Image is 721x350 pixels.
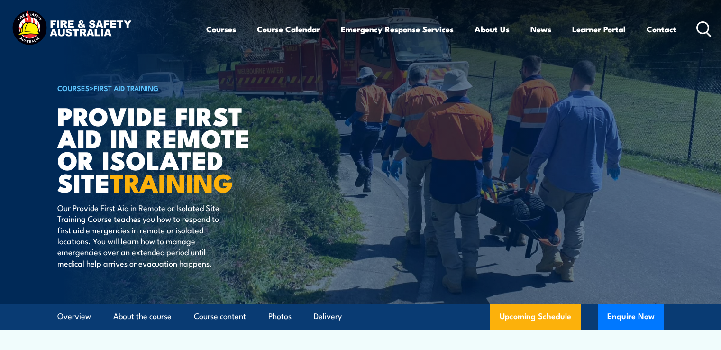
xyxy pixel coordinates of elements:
[268,304,292,329] a: Photos
[572,17,626,42] a: Learner Portal
[647,17,676,42] a: Contact
[57,82,292,93] h6: >
[314,304,342,329] a: Delivery
[110,162,233,201] strong: TRAINING
[57,104,292,193] h1: Provide First Aid in Remote or Isolated Site
[57,83,90,93] a: COURSES
[341,17,454,42] a: Emergency Response Services
[113,304,172,329] a: About the course
[57,202,230,268] p: Our Provide First Aid in Remote or Isolated Site Training Course teaches you how to respond to fi...
[257,17,320,42] a: Course Calendar
[206,17,236,42] a: Courses
[490,304,581,330] a: Upcoming Schedule
[598,304,664,330] button: Enquire Now
[475,17,510,42] a: About Us
[57,304,91,329] a: Overview
[194,304,246,329] a: Course content
[94,83,159,93] a: First Aid Training
[530,17,551,42] a: News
